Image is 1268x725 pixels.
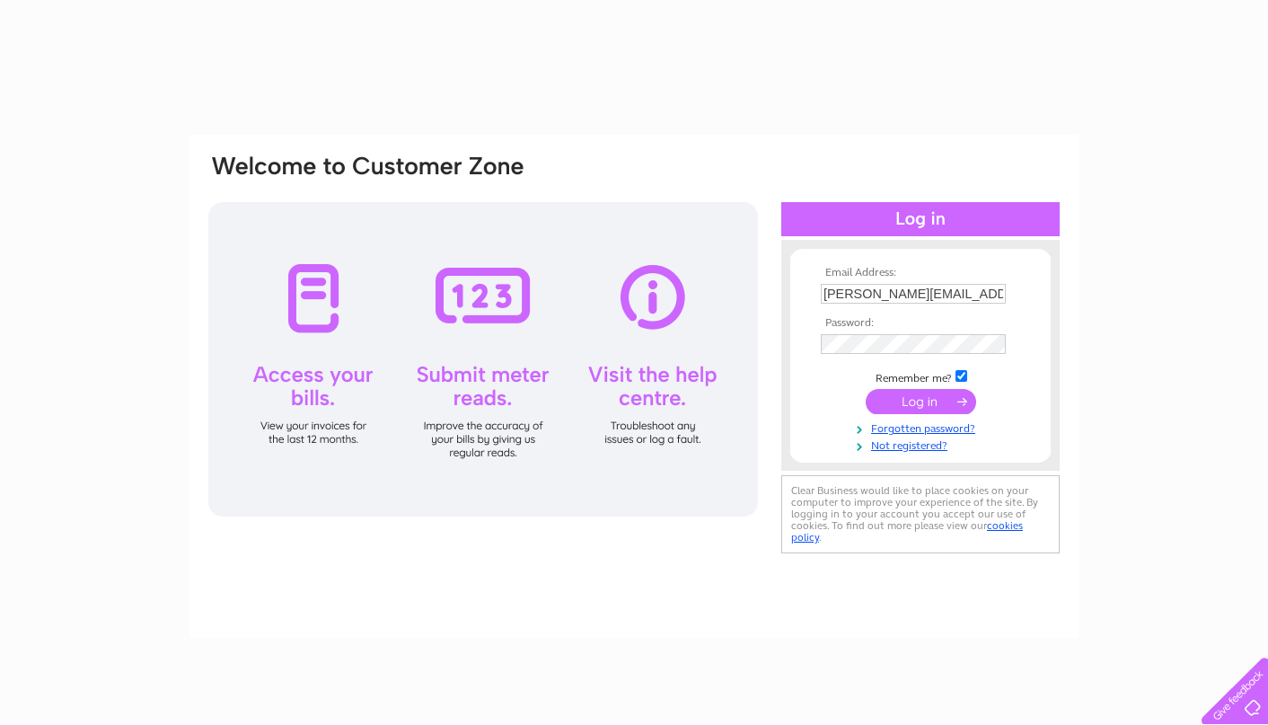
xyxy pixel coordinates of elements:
th: Email Address: [816,267,1025,279]
div: Clear Business would like to place cookies on your computer to improve your experience of the sit... [781,475,1060,553]
input: Submit [866,389,976,414]
td: Remember me? [816,367,1025,385]
a: Forgotten password? [821,419,1025,436]
a: Not registered? [821,436,1025,453]
th: Password: [816,317,1025,330]
a: cookies policy [791,519,1023,544]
